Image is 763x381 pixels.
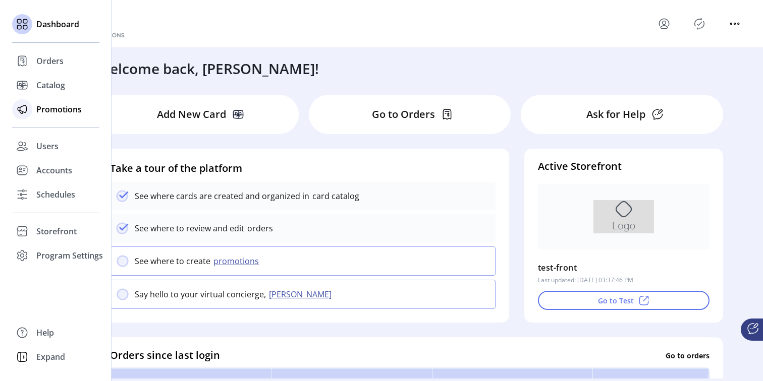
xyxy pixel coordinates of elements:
p: Go to orders [666,350,710,360]
p: See where to review and edit [135,222,244,234]
p: See where cards are created and organized in [135,190,309,202]
span: Catalog [36,79,65,91]
h4: Take a tour of the platform [110,161,496,176]
span: Accounts [36,164,72,176]
h4: Orders since last login [110,348,220,363]
p: Say hello to your virtual concierge, [135,288,266,300]
h3: Welcome back, [PERSON_NAME]! [97,58,319,79]
button: menu [656,16,672,32]
button: Publisher Panel [691,16,707,32]
span: Orders [36,55,64,67]
span: Help [36,327,54,339]
p: See where to create [135,255,210,267]
p: Go to Orders [372,107,435,122]
h4: Active Storefront [538,159,710,174]
button: [PERSON_NAME] [266,288,338,300]
p: test-front [538,260,577,276]
button: Go to Test [538,291,710,310]
p: Ask for Help [586,107,645,122]
span: Expand [36,351,65,363]
button: promotions [210,255,265,267]
p: card catalog [309,190,359,202]
span: Dashboard [36,18,79,30]
p: Add New Card [157,107,226,122]
span: Program Settings [36,249,103,262]
span: Schedules [36,188,75,201]
p: orders [244,222,273,234]
button: menu [727,16,743,32]
span: Storefront [36,225,77,237]
span: Users [36,140,59,152]
p: Last updated: [DATE] 03:37:46 PM [538,276,633,285]
span: Promotions [36,103,82,115]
